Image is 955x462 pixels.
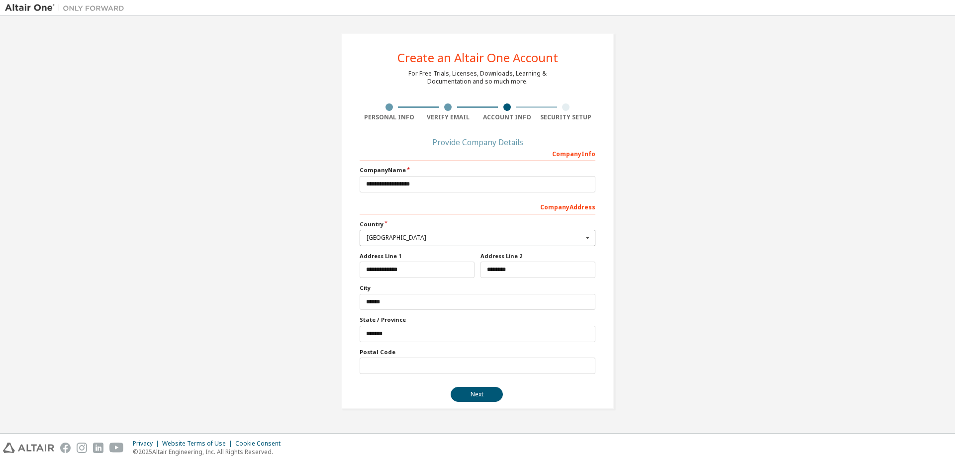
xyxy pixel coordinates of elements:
div: Security Setup [537,113,596,121]
div: Verify Email [419,113,478,121]
img: facebook.svg [60,443,71,453]
label: City [360,284,595,292]
label: Address Line 1 [360,252,475,260]
img: instagram.svg [77,443,87,453]
div: Account Info [477,113,537,121]
label: Address Line 2 [480,252,595,260]
label: Company Name [360,166,595,174]
img: linkedin.svg [93,443,103,453]
label: Country [360,220,595,228]
div: Create an Altair One Account [397,52,558,64]
div: Cookie Consent [235,440,286,448]
img: altair_logo.svg [3,443,54,453]
div: [GEOGRAPHIC_DATA] [367,235,583,241]
div: For Free Trials, Licenses, Downloads, Learning & Documentation and so much more. [408,70,547,86]
label: Postal Code [360,348,595,356]
button: Next [451,387,503,402]
img: youtube.svg [109,443,124,453]
p: © 2025 Altair Engineering, Inc. All Rights Reserved. [133,448,286,456]
img: Altair One [5,3,129,13]
div: Personal Info [360,113,419,121]
div: Website Terms of Use [162,440,235,448]
label: State / Province [360,316,595,324]
div: Company Address [360,198,595,214]
div: Privacy [133,440,162,448]
div: Company Info [360,145,595,161]
div: Provide Company Details [360,139,595,145]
